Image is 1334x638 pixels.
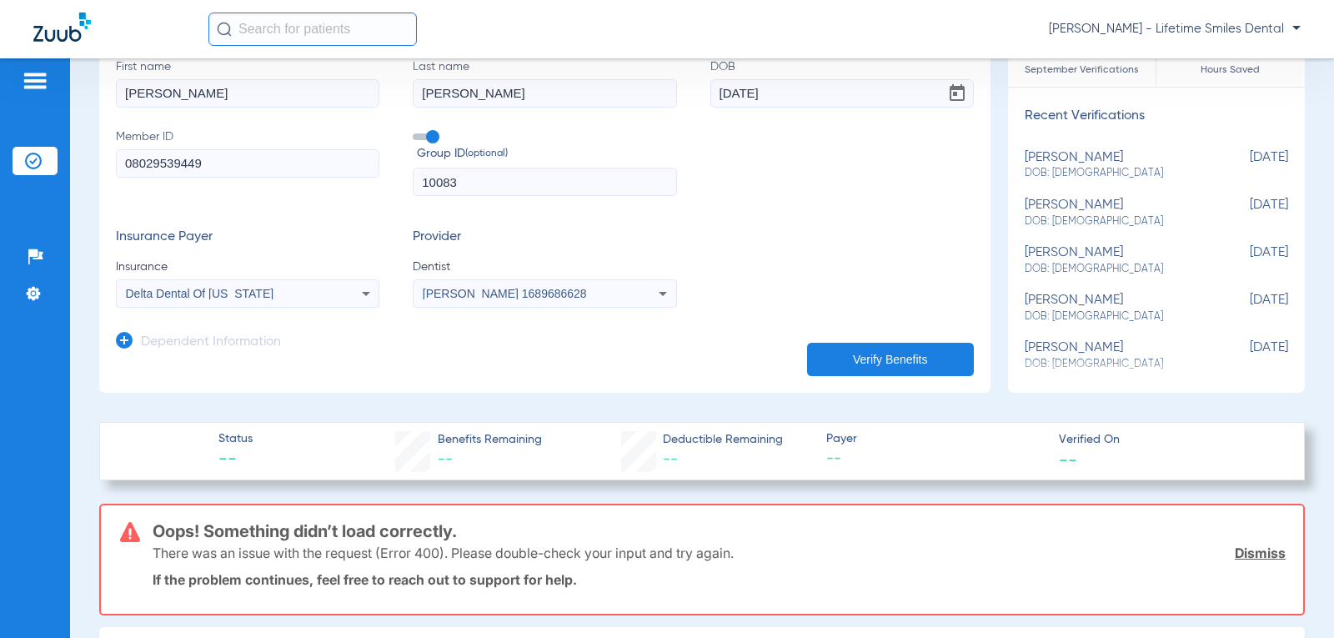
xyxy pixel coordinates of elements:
input: DOBOpen calendar [710,79,974,108]
span: Dentist [413,259,676,275]
h3: Recent Verifications [1008,108,1305,125]
span: [PERSON_NAME] 1689686628 [423,287,587,300]
span: -- [826,449,1045,470]
p: There was an issue with the request (Error 400). Please double-check your input and try again. [153,545,734,561]
img: error-icon [120,522,140,542]
input: Search for patients [208,13,417,46]
span: September Verifications [1008,62,1156,78]
button: Verify Benefits [807,343,974,376]
div: [PERSON_NAME] [1025,245,1205,276]
span: [DATE] [1205,340,1288,371]
div: [PERSON_NAME] [1025,150,1205,181]
div: [PERSON_NAME] [1025,198,1205,229]
span: DOB: [DEMOGRAPHIC_DATA] [1025,309,1205,324]
small: (optional) [465,145,508,163]
span: [PERSON_NAME] - Lifetime Smiles Dental [1049,21,1301,38]
span: Status [218,430,253,448]
span: Payer [826,430,1045,448]
div: [PERSON_NAME] [1025,293,1205,324]
span: [DATE] [1205,293,1288,324]
h3: Dependent Information [141,334,281,351]
span: [DATE] [1205,198,1288,229]
img: hamburger-icon [22,71,48,91]
a: Dismiss [1235,545,1286,561]
span: DOB: [DEMOGRAPHIC_DATA] [1025,214,1205,229]
label: DOB [710,58,974,108]
span: DOB: [DEMOGRAPHIC_DATA] [1025,166,1205,181]
span: [DATE] [1205,245,1288,276]
h3: Provider [413,229,676,246]
span: -- [1059,450,1077,468]
span: Verified On [1059,431,1277,449]
button: Open calendar [940,77,974,110]
img: Search Icon [217,22,232,37]
label: First name [116,58,379,108]
span: Insurance [116,259,379,275]
label: Member ID [116,128,379,197]
span: DOB: [DEMOGRAPHIC_DATA] [1025,262,1205,277]
h3: Insurance Payer [116,229,379,246]
label: Last name [413,58,676,108]
span: -- [218,449,253,472]
span: -- [438,452,453,467]
span: Delta Dental Of [US_STATE] [126,287,274,300]
span: Group ID [417,145,676,163]
input: First name [116,79,379,108]
img: Zuub Logo [33,13,91,42]
h3: Oops! Something didn’t load correctly. [153,523,1286,540]
span: Deductible Remaining [663,431,783,449]
span: Hours Saved [1156,62,1305,78]
input: Last name [413,79,676,108]
span: [DATE] [1205,150,1288,181]
div: [PERSON_NAME] [1025,340,1205,371]
p: If the problem continues, feel free to reach out to support for help. [153,571,1286,588]
input: Member ID [116,149,379,178]
span: -- [663,452,678,467]
span: DOB: [DEMOGRAPHIC_DATA] [1025,357,1205,372]
span: Benefits Remaining [438,431,542,449]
